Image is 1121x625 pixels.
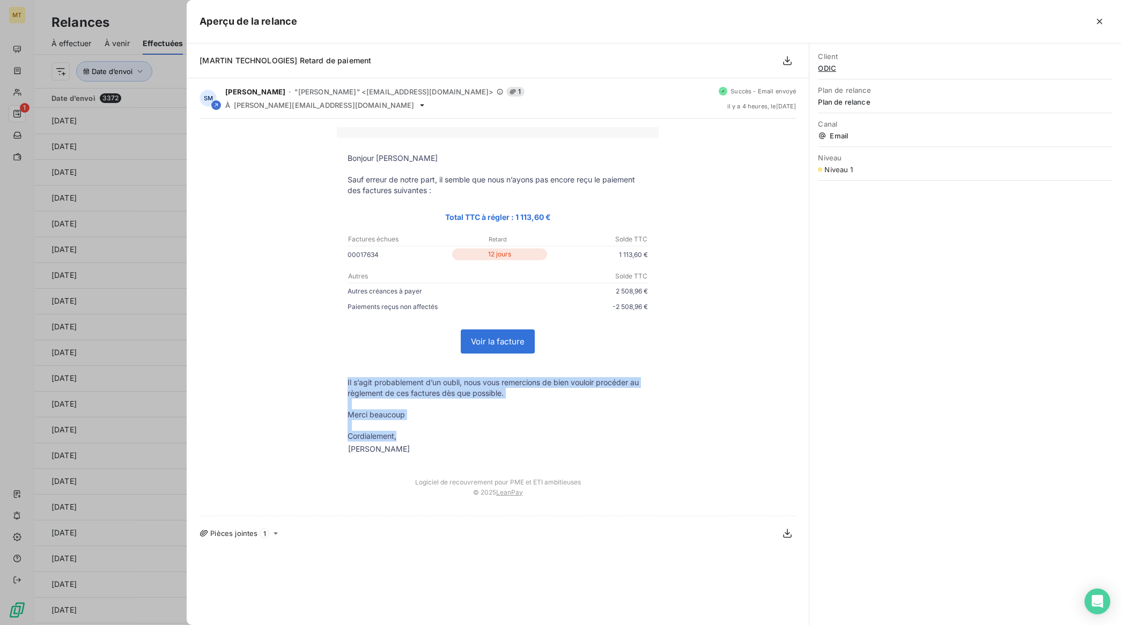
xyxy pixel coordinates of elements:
[348,271,497,281] p: Autres
[461,330,534,353] a: Voir la facture
[348,409,648,420] p: Merci beaucoup
[818,86,1112,94] span: Plan de relance
[549,249,648,260] p: 1 113,60 €
[225,101,230,109] span: À
[818,153,1112,162] span: Niveau
[818,52,1112,61] span: Client
[348,377,648,399] p: Il s’agit probablement d’un oubli, nous vous remercions de bien vouloir procéder au règlement de ...
[498,301,648,312] p: -2 508,96 €
[824,165,853,174] span: Niveau 1
[348,301,498,312] p: Paiements reçus non affectés
[731,88,796,94] span: Succès - Email envoyé
[348,431,648,442] p: Cordialement,
[348,285,498,297] p: Autres créances à payer
[294,87,493,96] span: "[PERSON_NAME]" <[EMAIL_ADDRESS][DOMAIN_NAME]>
[337,467,659,486] td: Logiciel de recouvrement pour PME et ETI ambitieuses
[818,98,1112,106] span: Plan de relance
[200,90,217,107] div: SM
[200,14,297,29] h5: Aperçu de la relance
[348,174,648,196] p: Sauf erreur de notre part, il semble que nous n’ayons pas encore reçu le paiement des factures su...
[210,529,257,538] span: Pièces jointes
[1085,589,1110,614] div: Open Intercom Messenger
[452,248,547,260] p: 12 jours
[818,120,1112,128] span: Canal
[727,103,796,109] span: il y a 4 heures , le [DATE]
[818,131,1112,140] span: Email
[498,285,648,297] p: 2 508,96 €
[200,56,371,65] span: [MARTIN TECHNOLOGIES] Retard de paiement
[225,87,285,96] span: [PERSON_NAME]
[348,234,447,244] p: Factures échues
[348,249,449,260] p: 00017634
[289,89,291,95] span: -
[448,234,548,244] p: Retard
[234,101,415,109] span: [PERSON_NAME][EMAIL_ADDRESS][DOMAIN_NAME]
[496,488,523,496] a: LeanPay
[549,234,648,244] p: Solde TTC
[348,444,410,454] div: [PERSON_NAME]
[348,211,648,223] p: Total TTC à régler : 1 113,60 €
[506,87,524,97] span: 1
[498,271,647,281] p: Solde TTC
[260,528,269,538] span: 1
[818,64,1112,72] span: ODIC
[337,486,659,507] td: © 2025
[348,153,648,164] p: Bonjour [PERSON_NAME]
